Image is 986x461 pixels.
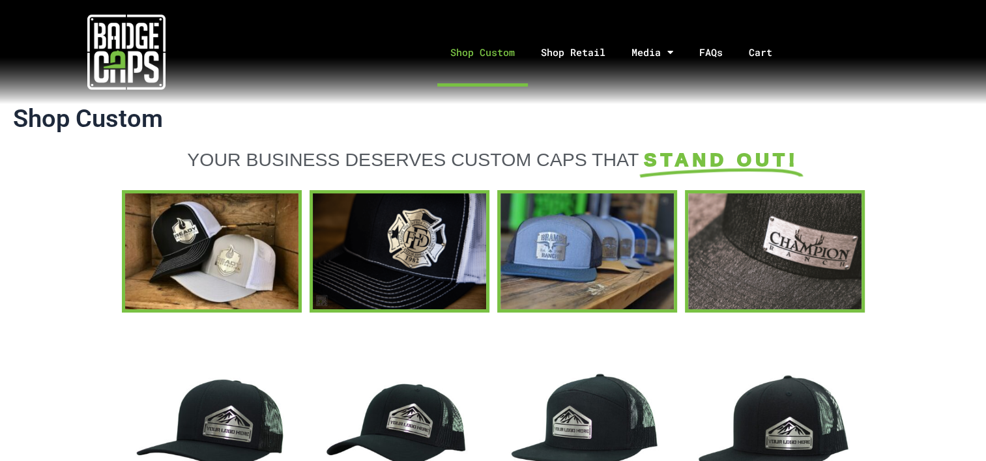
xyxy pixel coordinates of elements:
iframe: Chat Widget [921,398,986,461]
h1: Shop Custom [13,104,973,134]
nav: Menu [254,18,986,87]
a: FAQs [686,18,736,87]
a: Cart [736,18,802,87]
a: FFD BadgeCaps Fire Department Custom unique apparel [310,190,489,312]
a: YOUR BUSINESS DESERVES CUSTOM CAPS THAT STAND OUT! [128,148,858,171]
a: Shop Custom [437,18,528,87]
a: Media [618,18,686,87]
img: badgecaps white logo with green acccent [87,13,166,91]
a: Shop Retail [528,18,618,87]
span: YOUR BUSINESS DESERVES CUSTOM CAPS THAT [187,149,639,170]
